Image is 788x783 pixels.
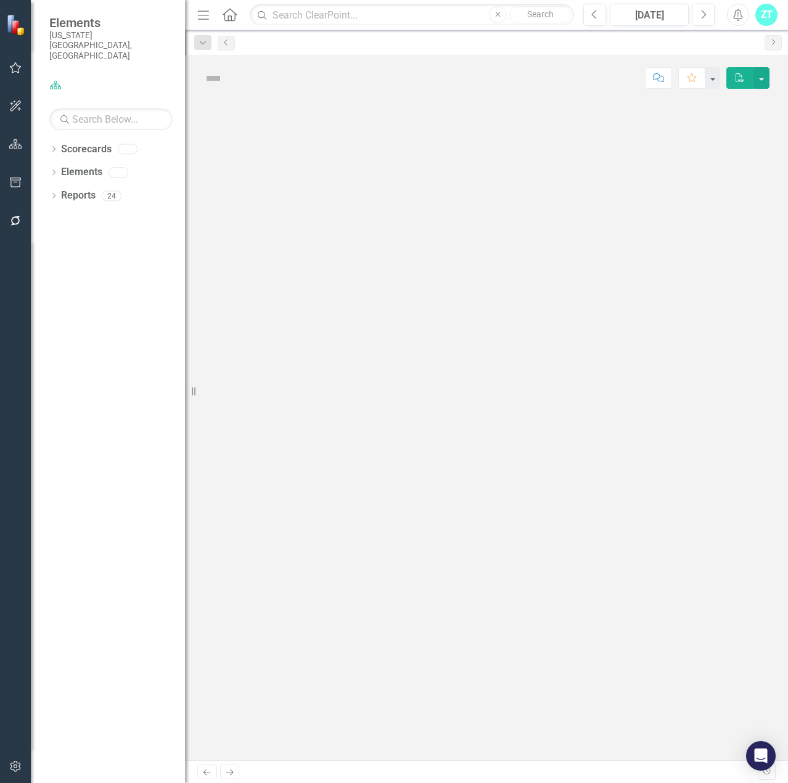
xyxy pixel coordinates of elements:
img: Not Defined [203,68,223,88]
a: Elements [61,165,102,179]
span: Search [527,9,554,19]
div: 24 [102,191,121,201]
a: Scorecards [61,142,112,157]
button: ZT [755,4,778,26]
a: Reports [61,189,96,203]
small: [US_STATE][GEOGRAPHIC_DATA], [GEOGRAPHIC_DATA] [49,30,173,60]
button: [DATE] [610,4,689,26]
img: ClearPoint Strategy [6,14,28,36]
input: Search ClearPoint... [250,4,574,26]
input: Search Below... [49,109,173,130]
div: Open Intercom Messenger [746,741,776,771]
button: Search [509,6,571,23]
span: Elements [49,15,173,30]
div: [DATE] [614,8,684,23]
